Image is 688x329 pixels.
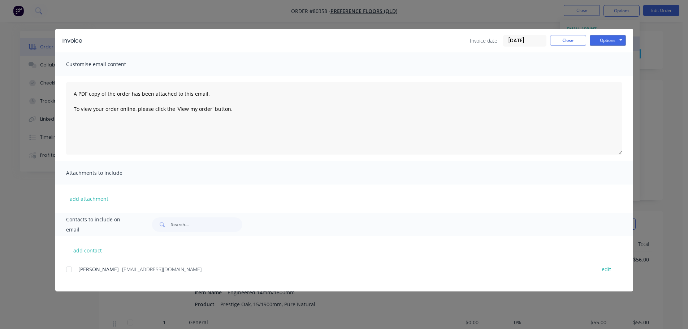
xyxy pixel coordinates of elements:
[62,36,82,45] div: Invoice
[590,35,626,46] button: Options
[550,35,586,46] button: Close
[66,59,146,69] span: Customise email content
[78,266,119,273] span: [PERSON_NAME]
[171,217,242,232] input: Search...
[66,82,622,155] textarea: A PDF copy of the order has been attached to this email. To view your order online, please click ...
[119,266,202,273] span: - [EMAIL_ADDRESS][DOMAIN_NAME]
[66,215,134,235] span: Contacts to include on email
[66,168,146,178] span: Attachments to include
[66,245,109,256] button: add contact
[470,37,497,44] span: Invoice date
[597,264,615,274] button: edit
[66,193,112,204] button: add attachment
